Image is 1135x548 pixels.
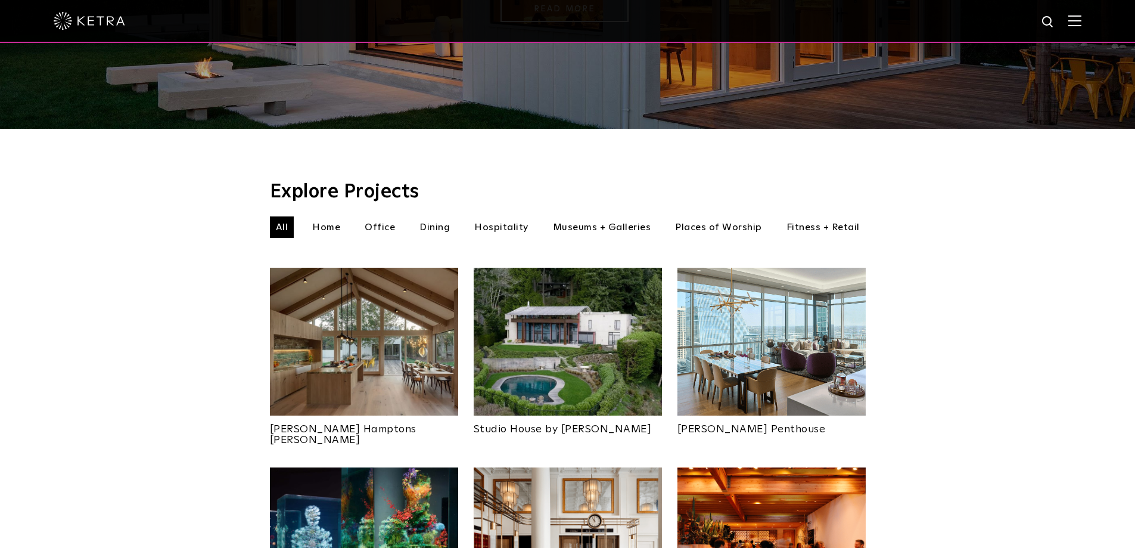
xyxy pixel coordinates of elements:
li: Office [359,216,401,238]
img: search icon [1041,15,1056,30]
a: [PERSON_NAME] Hamptons [PERSON_NAME] [270,416,458,445]
li: Home [306,216,346,238]
li: Fitness + Retail [780,216,866,238]
img: An aerial view of Olson Kundig's Studio House in Seattle [474,268,662,416]
li: All [270,216,294,238]
h3: Explore Projects [270,182,866,202]
img: Hamburger%20Nav.svg [1068,15,1081,26]
img: Project_Landing_Thumbnail-2022smaller [677,268,866,416]
li: Places of Worship [669,216,768,238]
li: Dining [413,216,456,238]
a: Studio House by [PERSON_NAME] [474,416,662,435]
li: Hospitality [468,216,534,238]
img: ketra-logo-2019-white [54,12,125,30]
li: Museums + Galleries [547,216,657,238]
a: [PERSON_NAME] Penthouse [677,416,866,435]
img: Project_Landing_Thumbnail-2021 [270,268,458,416]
